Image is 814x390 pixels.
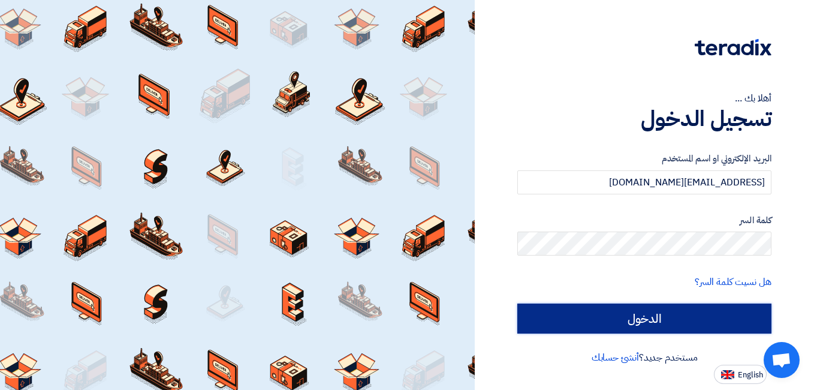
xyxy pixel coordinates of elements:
[517,304,771,334] input: الدخول
[695,275,771,289] a: هل نسيت كلمة السر؟
[517,170,771,194] input: أدخل بريد العمل الإلكتروني او اسم المستخدم الخاص بك ...
[721,370,734,379] img: en-US.png
[714,365,767,384] button: English
[764,342,800,378] a: دردشة مفتوحة
[592,350,639,365] a: أنشئ حسابك
[517,106,771,132] h1: تسجيل الدخول
[517,214,771,227] label: كلمة السر
[517,91,771,106] div: أهلا بك ...
[695,39,771,56] img: Teradix logo
[517,152,771,166] label: البريد الإلكتروني او اسم المستخدم
[738,371,763,379] span: English
[517,350,771,365] div: مستخدم جديد؟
